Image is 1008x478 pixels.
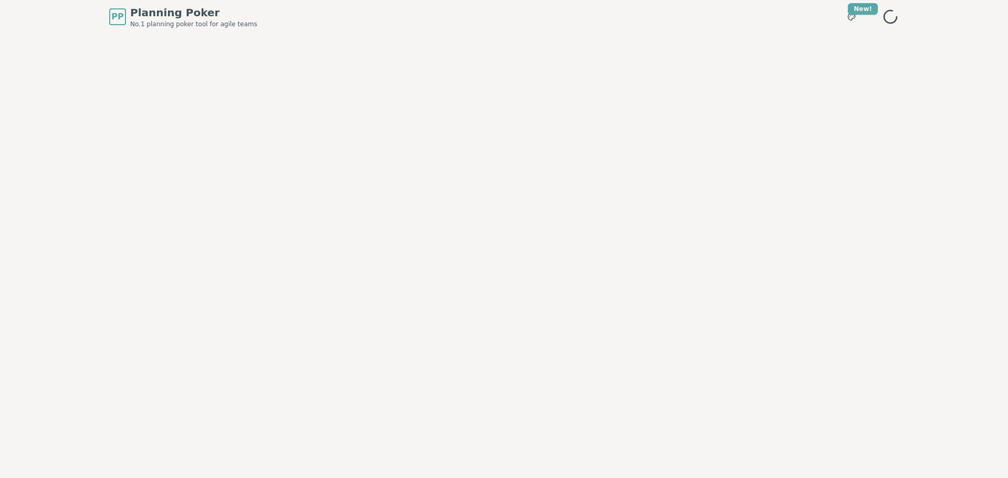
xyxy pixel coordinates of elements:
span: No.1 planning poker tool for agile teams [130,20,257,28]
a: PPPlanning PokerNo.1 planning poker tool for agile teams [109,5,257,28]
span: Planning Poker [130,5,257,20]
div: New! [848,3,878,15]
span: PP [111,10,123,23]
button: New! [842,7,861,26]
